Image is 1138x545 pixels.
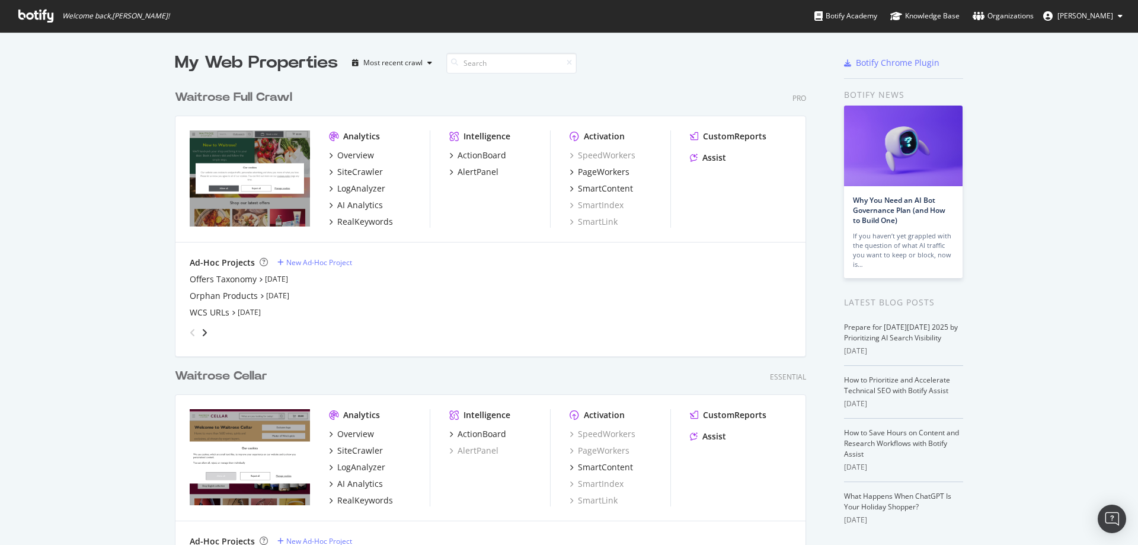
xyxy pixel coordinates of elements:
[329,428,374,440] a: Overview
[570,478,624,490] a: SmartIndex
[814,10,877,22] div: Botify Academy
[1034,7,1132,26] button: [PERSON_NAME]
[347,53,437,72] button: Most recent crawl
[463,130,510,142] div: Intelligence
[190,257,255,269] div: Ad-Hoc Projects
[690,130,766,142] a: CustomReports
[175,89,292,106] div: Waitrose Full Crawl
[337,445,383,457] div: SiteCrawler
[570,495,618,506] a: SmartLink
[584,130,625,142] div: Activation
[329,199,383,211] a: AI Analytics
[329,495,393,506] a: RealKeywords
[449,149,506,161] a: ActionBoard
[703,130,766,142] div: CustomReports
[1057,11,1113,21] span: Phil McDonald
[844,57,939,69] a: Botify Chrome Plugin
[463,409,510,421] div: Intelligence
[703,409,766,421] div: CustomReports
[343,409,380,421] div: Analytics
[458,166,498,178] div: AlertPanel
[337,478,383,490] div: AI Analytics
[329,183,385,195] a: LogAnalyzer
[329,216,393,228] a: RealKeywords
[175,51,338,75] div: My Web Properties
[844,106,963,186] img: Why You Need an AI Bot Governance Plan (and How to Build One)
[570,149,635,161] div: SpeedWorkers
[337,461,385,473] div: LogAnalyzer
[266,291,289,301] a: [DATE]
[185,323,200,342] div: angle-left
[265,274,288,284] a: [DATE]
[190,130,310,227] img: www.waitrose.com
[690,152,726,164] a: Assist
[329,445,383,457] a: SiteCrawler
[844,322,958,343] a: Prepare for [DATE][DATE] 2025 by Prioritizing AI Search Visibility
[702,431,726,442] div: Assist
[277,257,352,267] a: New Ad-Hoc Project
[578,461,633,473] div: SmartContent
[578,183,633,195] div: SmartContent
[337,199,383,211] div: AI Analytics
[844,515,963,525] div: [DATE]
[844,399,963,409] div: [DATE]
[329,478,383,490] a: AI Analytics
[844,462,963,473] div: [DATE]
[853,231,954,269] div: If you haven’t yet grappled with the question of what AI traffic you want to keep or block, now is…
[1098,505,1126,533] div: Open Intercom Messenger
[856,57,939,69] div: Botify Chrome Plugin
[337,166,383,178] div: SiteCrawler
[329,461,385,473] a: LogAnalyzer
[446,53,577,74] input: Search
[844,346,963,356] div: [DATE]
[844,491,951,512] a: What Happens When ChatGPT Is Your Holiday Shopper?
[844,375,950,396] a: How to Prioritize and Accelerate Technical SEO with Botify Assist
[570,183,633,195] a: SmartContent
[449,428,506,440] a: ActionBoard
[584,409,625,421] div: Activation
[337,216,393,228] div: RealKeywords
[190,409,310,505] img: waitrosecellar.com
[570,199,624,211] a: SmartIndex
[286,257,352,267] div: New Ad-Hoc Project
[175,89,297,106] a: Waitrose Full Crawl
[890,10,960,22] div: Knowledge Base
[702,152,726,164] div: Assist
[449,445,498,457] a: AlertPanel
[175,368,267,385] div: Waitrose Cellar
[853,195,945,225] a: Why You Need an AI Bot Governance Plan (and How to Build One)
[337,149,374,161] div: Overview
[190,307,229,318] a: WCS URLs
[578,166,629,178] div: PageWorkers
[190,273,257,285] a: Offers Taxonomy
[570,461,633,473] a: SmartContent
[329,166,383,178] a: SiteCrawler
[973,10,1034,22] div: Organizations
[570,445,629,457] a: PageWorkers
[337,428,374,440] div: Overview
[200,327,209,339] div: angle-right
[337,183,385,195] div: LogAnalyzer
[329,149,374,161] a: Overview
[844,296,963,309] div: Latest Blog Posts
[690,431,726,442] a: Assist
[337,495,393,506] div: RealKeywords
[570,216,618,228] a: SmartLink
[770,372,806,382] div: Essential
[190,290,258,302] div: Orphan Products
[238,307,261,317] a: [DATE]
[449,166,498,178] a: AlertPanel
[343,130,380,142] div: Analytics
[844,428,959,459] a: How to Save Hours on Content and Research Workflows with Botify Assist
[570,428,635,440] a: SpeedWorkers
[792,93,806,103] div: Pro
